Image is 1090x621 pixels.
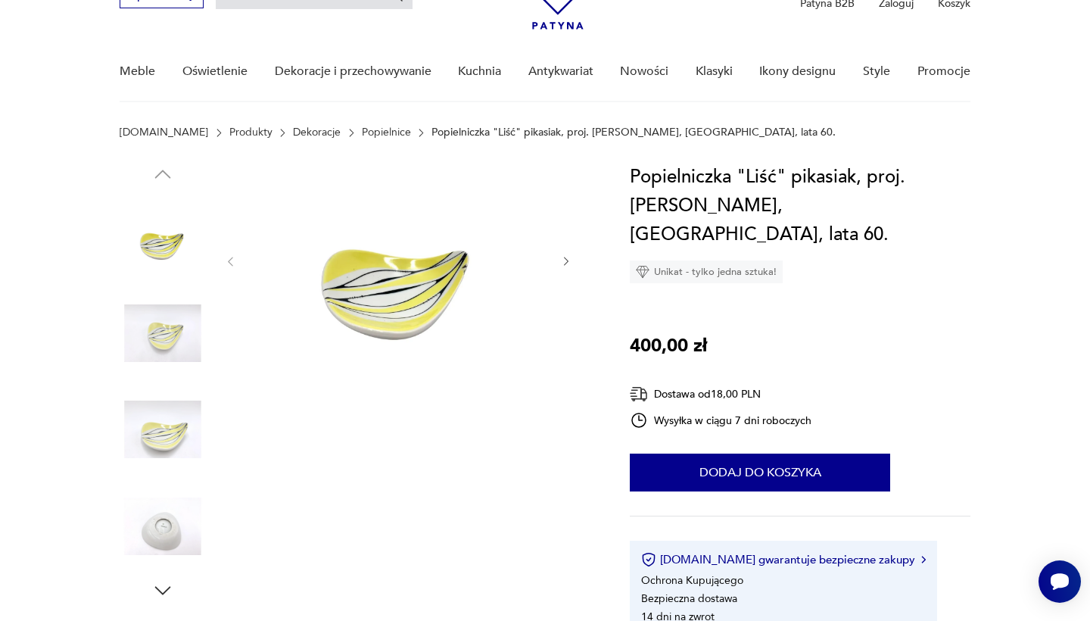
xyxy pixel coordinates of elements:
div: Unikat - tylko jedna sztuka! [630,261,783,283]
a: Popielnice [362,126,411,139]
img: Ikona dostawy [630,385,648,404]
img: Zdjęcie produktu Popielniczka "Liść" pikasiak, proj. D. Duszniak, Polska, lata 60. [120,386,206,473]
a: Oświetlenie [182,42,248,101]
button: [DOMAIN_NAME] gwarantuje bezpieczne zakupy [641,552,925,567]
a: Kuchnia [458,42,501,101]
a: Antykwariat [528,42,593,101]
img: Zdjęcie produktu Popielniczka "Liść" pikasiak, proj. D. Duszniak, Polska, lata 60. [120,193,206,279]
img: Zdjęcie produktu Popielniczka "Liść" pikasiak, proj. D. Duszniak, Polska, lata 60. [120,290,206,376]
a: Klasyki [696,42,733,101]
img: Zdjęcie produktu Popielniczka "Liść" pikasiak, proj. D. Duszniak, Polska, lata 60. [120,483,206,570]
button: Dodaj do koszyka [630,454,890,491]
img: Ikona strzałki w prawo [921,556,926,563]
a: Meble [120,42,155,101]
img: Zdjęcie produktu Popielniczka "Liść" pikasiak, proj. D. Duszniak, Polska, lata 60. [252,163,544,357]
a: Dekoracje [293,126,341,139]
div: Dostawa od 18,00 PLN [630,385,811,404]
a: Promocje [917,42,970,101]
p: 400,00 zł [630,332,707,360]
p: Popielniczka "Liść" pikasiak, proj. [PERSON_NAME], [GEOGRAPHIC_DATA], lata 60. [431,126,836,139]
li: Bezpieczna dostawa [641,591,737,606]
div: Wysyłka w ciągu 7 dni roboczych [630,411,811,429]
a: Style [863,42,890,101]
li: Ochrona Kupującego [641,573,743,588]
img: Ikona diamentu [636,265,649,279]
a: Dekoracje i przechowywanie [275,42,431,101]
a: Produkty [229,126,272,139]
img: Ikona certyfikatu [641,552,656,567]
h1: Popielniczka "Liść" pikasiak, proj. [PERSON_NAME], [GEOGRAPHIC_DATA], lata 60. [630,163,970,249]
a: Nowości [620,42,668,101]
a: Ikony designu [759,42,836,101]
a: [DOMAIN_NAME] [120,126,208,139]
iframe: Smartsupp widget button [1039,560,1081,603]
